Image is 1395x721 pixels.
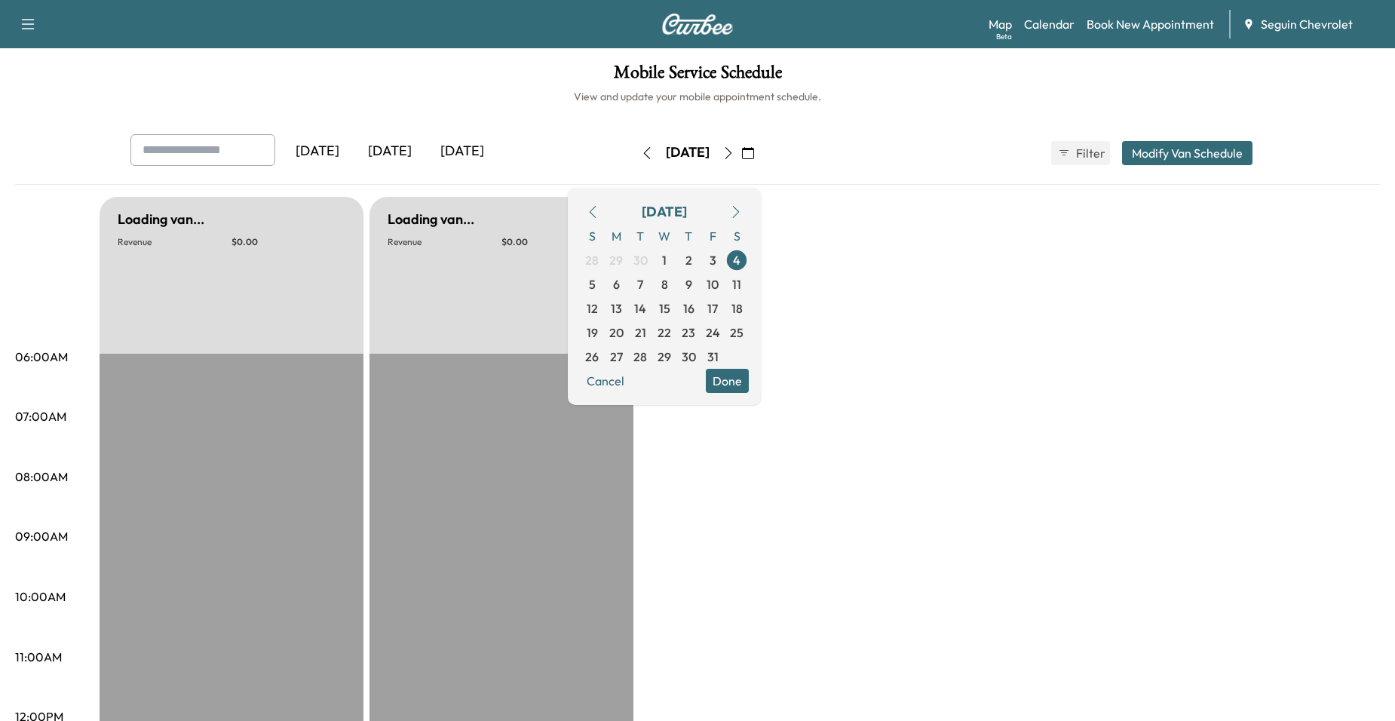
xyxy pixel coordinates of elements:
[731,299,743,318] span: 18
[658,324,671,342] span: 22
[587,299,598,318] span: 12
[585,348,599,366] span: 26
[15,407,66,425] p: 07:00AM
[1122,141,1252,165] button: Modify Van Schedule
[633,251,648,269] span: 30
[1076,144,1103,162] span: Filter
[609,251,623,269] span: 29
[662,251,667,269] span: 1
[354,134,426,169] div: [DATE]
[613,275,620,293] span: 6
[685,251,692,269] span: 2
[1024,15,1075,33] a: Calendar
[676,224,701,248] span: T
[1051,141,1110,165] button: Filter
[706,369,749,393] button: Done
[707,299,718,318] span: 17
[730,324,743,342] span: 25
[683,299,694,318] span: 16
[611,299,622,318] span: 13
[388,236,501,248] p: Revenue
[15,89,1380,104] h6: View and update your mobile appointment schedule.
[707,275,719,293] span: 10
[661,275,668,293] span: 8
[633,348,647,366] span: 28
[585,251,599,269] span: 28
[725,224,749,248] span: S
[610,348,623,366] span: 27
[658,348,671,366] span: 29
[501,236,615,248] p: $ 0.00
[685,275,692,293] span: 9
[1087,15,1214,33] a: Book New Appointment
[15,63,1380,89] h1: Mobile Service Schedule
[637,275,643,293] span: 7
[580,369,631,393] button: Cancel
[707,348,719,366] span: 31
[1261,15,1353,33] span: Seguin Chevrolet
[580,224,604,248] span: S
[604,224,628,248] span: M
[118,236,231,248] p: Revenue
[652,224,676,248] span: W
[15,527,68,545] p: 09:00AM
[118,209,204,230] h5: Loading van...
[710,251,716,269] span: 3
[589,275,596,293] span: 5
[609,324,624,342] span: 20
[733,251,740,269] span: 4
[15,648,62,666] p: 11:00AM
[989,15,1012,33] a: MapBeta
[732,275,741,293] span: 11
[426,134,498,169] div: [DATE]
[682,324,695,342] span: 23
[15,348,68,366] p: 06:00AM
[701,224,725,248] span: F
[642,201,687,222] div: [DATE]
[231,236,345,248] p: $ 0.00
[587,324,598,342] span: 19
[634,299,646,318] span: 14
[281,134,354,169] div: [DATE]
[635,324,646,342] span: 21
[666,143,710,162] div: [DATE]
[388,209,474,230] h5: Loading van...
[661,14,734,35] img: Curbee Logo
[706,324,720,342] span: 24
[15,588,66,606] p: 10:00AM
[996,31,1012,42] div: Beta
[659,299,670,318] span: 15
[15,468,68,486] p: 08:00AM
[628,224,652,248] span: T
[682,348,696,366] span: 30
